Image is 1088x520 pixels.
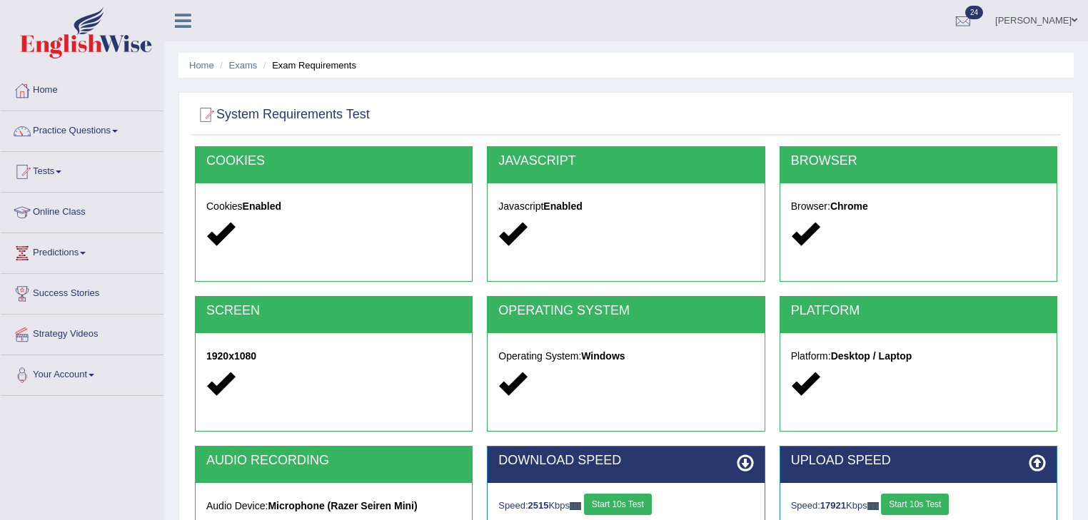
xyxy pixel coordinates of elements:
[791,304,1046,318] h2: PLATFORM
[1,111,163,147] a: Practice Questions
[498,454,753,468] h2: DOWNLOAD SPEED
[831,350,912,362] strong: Desktop / Laptop
[1,233,163,269] a: Predictions
[1,71,163,106] a: Home
[791,154,1046,168] h2: BROWSER
[881,494,949,515] button: Start 10s Test
[581,350,625,362] strong: Windows
[243,200,281,212] strong: Enabled
[498,154,753,168] h2: JAVASCRIPT
[498,351,753,362] h5: Operating System:
[867,502,879,510] img: ajax-loader-fb-connection.gif
[830,200,868,212] strong: Chrome
[268,500,417,511] strong: Microphone (Razer Seiren Mini)
[498,201,753,212] h5: Javascript
[1,274,163,310] a: Success Stories
[584,494,652,515] button: Start 10s Test
[206,350,256,362] strong: 1920x1080
[206,454,461,468] h2: AUDIO RECORDING
[1,315,163,350] a: Strategy Videos
[195,104,370,126] h2: System Requirements Test
[791,201,1046,212] h5: Browser:
[260,58,356,72] li: Exam Requirements
[206,201,461,212] h5: Cookies
[528,500,549,511] strong: 2515
[498,304,753,318] h2: OPERATING SYSTEM
[543,200,582,212] strong: Enabled
[570,502,581,510] img: ajax-loader-fb-connection.gif
[1,193,163,228] a: Online Class
[791,351,1046,362] h5: Platform:
[791,494,1046,519] div: Speed: Kbps
[1,355,163,391] a: Your Account
[820,500,846,511] strong: 17921
[229,60,258,71] a: Exams
[206,154,461,168] h2: COOKIES
[1,152,163,188] a: Tests
[206,501,461,511] h5: Audio Device:
[965,6,983,19] span: 24
[791,454,1046,468] h2: UPLOAD SPEED
[206,304,461,318] h2: SCREEN
[498,494,753,519] div: Speed: Kbps
[189,60,214,71] a: Home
